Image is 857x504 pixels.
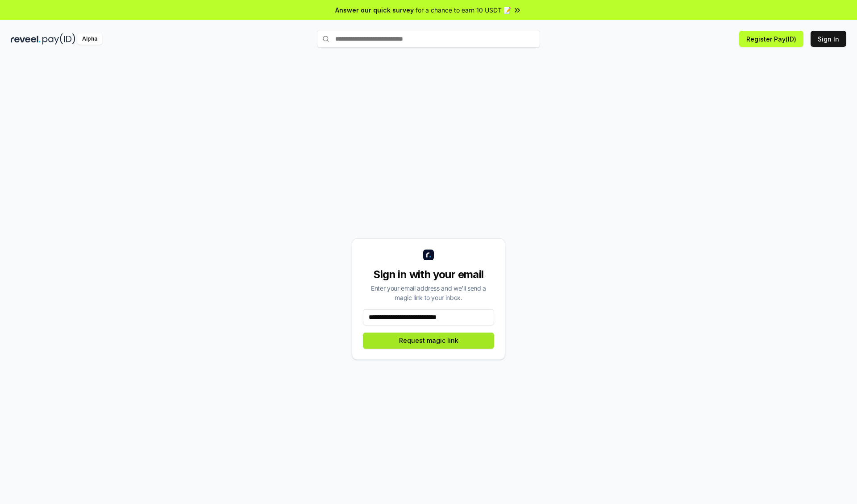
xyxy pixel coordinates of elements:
div: Sign in with your email [363,267,494,282]
img: pay_id [42,33,75,45]
img: logo_small [423,250,434,260]
span: Answer our quick survey [335,5,414,15]
button: Sign In [811,31,846,47]
div: Enter your email address and we’ll send a magic link to your inbox. [363,283,494,302]
button: Register Pay(ID) [739,31,803,47]
button: Request magic link [363,333,494,349]
img: reveel_dark [11,33,41,45]
div: Alpha [77,33,102,45]
span: for a chance to earn 10 USDT 📝 [416,5,511,15]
